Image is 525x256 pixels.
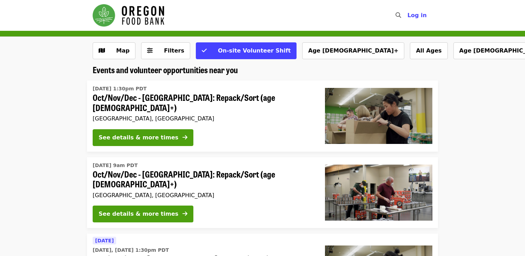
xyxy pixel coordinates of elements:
button: See details & more times [93,206,193,222]
i: arrow-right icon [182,134,187,141]
i: arrow-right icon [182,210,187,217]
span: [DATE] [95,238,114,243]
span: On-site Volunteer Shift [218,47,291,54]
div: See details & more times [99,210,178,218]
button: See details & more times [93,129,193,146]
div: See details & more times [99,133,178,142]
button: On-site Volunteer Shift [196,42,297,59]
div: [GEOGRAPHIC_DATA], [GEOGRAPHIC_DATA] [93,115,314,122]
img: Oct/Nov/Dec - Portland: Repack/Sort (age 16+) organized by Oregon Food Bank [325,165,432,221]
i: sliders-h icon [147,47,153,54]
span: Map [116,47,129,54]
button: Age [DEMOGRAPHIC_DATA]+ [302,42,404,59]
span: Log in [407,12,427,19]
time: [DATE], [DATE] 1:30pm PDT [93,247,169,254]
span: Oct/Nov/Dec - [GEOGRAPHIC_DATA]: Repack/Sort (age [DEMOGRAPHIC_DATA]+) [93,92,314,113]
span: Filters [164,47,184,54]
img: Oregon Food Bank - Home [93,4,164,27]
button: All Ages [410,42,447,59]
time: [DATE] 9am PDT [93,162,138,169]
button: Filters (0 selected) [141,42,190,59]
div: [GEOGRAPHIC_DATA], [GEOGRAPHIC_DATA] [93,192,314,199]
i: check icon [202,47,207,54]
a: See details for "Oct/Nov/Dec - Portland: Repack/Sort (age 8+)" [87,81,438,152]
a: See details for "Oct/Nov/Dec - Portland: Repack/Sort (age 16+)" [87,157,438,228]
time: [DATE] 1:30pm PDT [93,85,147,92]
span: Events and volunteer opportunities near you [93,63,238,76]
img: Oct/Nov/Dec - Portland: Repack/Sort (age 8+) organized by Oregon Food Bank [325,88,432,144]
button: Log in [402,8,432,22]
input: Search [405,7,411,24]
i: map icon [99,47,105,54]
i: search icon [396,12,401,19]
button: Show map view [93,42,135,59]
span: Oct/Nov/Dec - [GEOGRAPHIC_DATA]: Repack/Sort (age [DEMOGRAPHIC_DATA]+) [93,169,314,189]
